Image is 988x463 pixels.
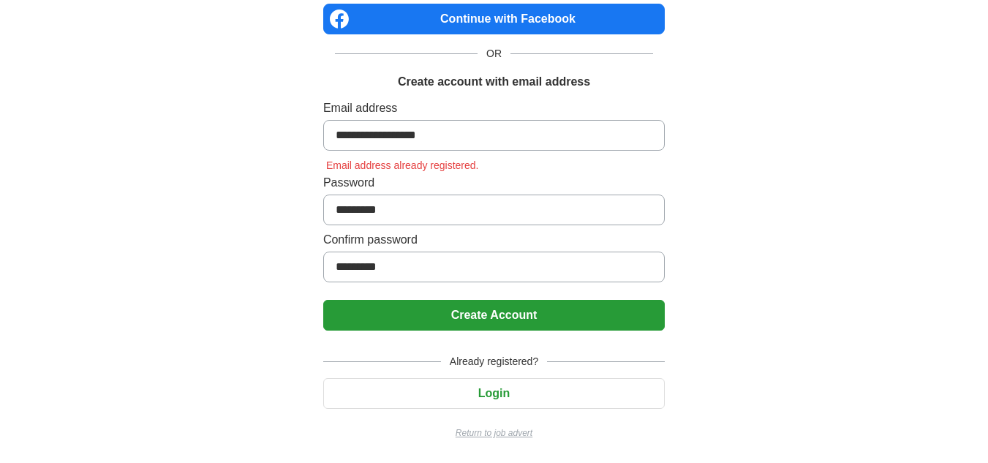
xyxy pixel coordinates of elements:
label: Password [323,174,665,192]
a: Return to job advert [323,426,665,440]
label: Confirm password [323,231,665,249]
button: Create Account [323,300,665,331]
a: Login [323,387,665,399]
button: Login [323,378,665,409]
a: Continue with Facebook [323,4,665,34]
span: OR [478,46,510,61]
span: Email address already registered. [323,159,482,171]
span: Already registered? [441,354,547,369]
label: Email address [323,99,665,117]
h1: Create account with email address [398,73,590,91]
